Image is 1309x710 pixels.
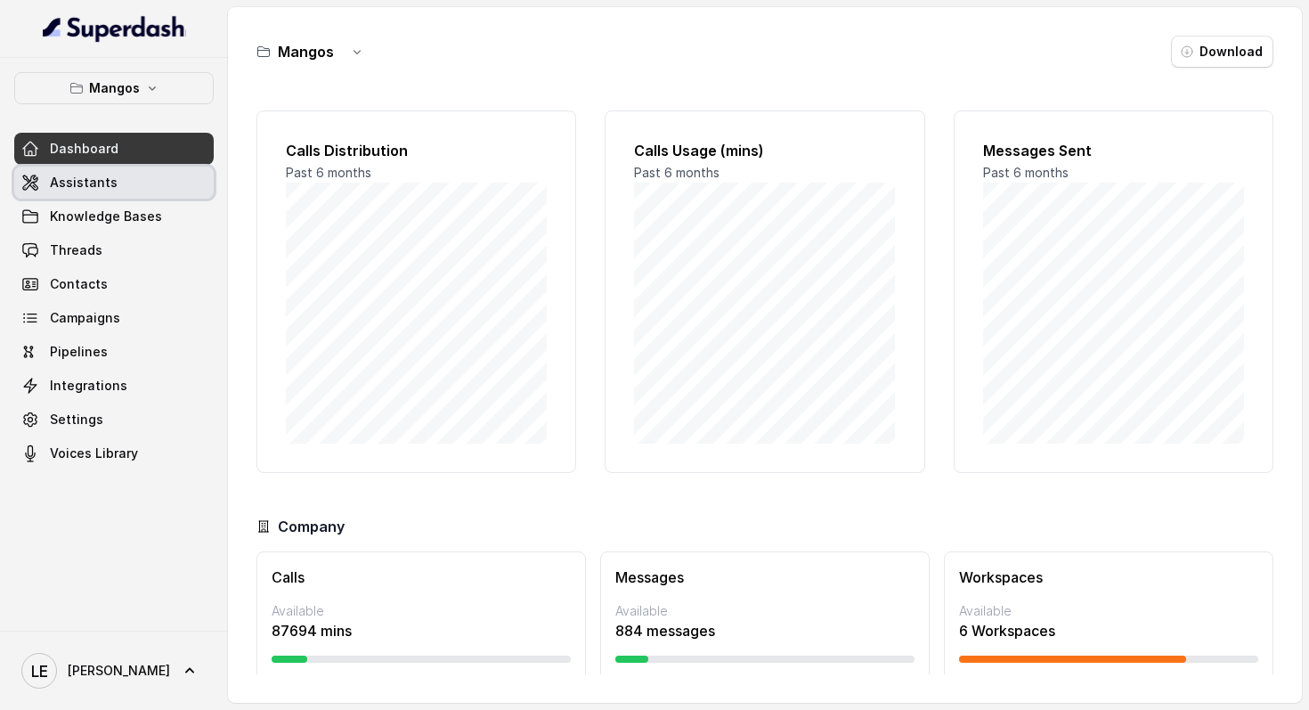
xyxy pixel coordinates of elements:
text: LE [31,662,48,681]
span: Past 6 months [286,165,371,180]
span: Threads [50,241,102,259]
h3: Mangos [278,41,334,62]
a: Pipelines [14,336,214,368]
span: Voices Library [50,445,138,462]
a: Integrations [14,370,214,402]
img: light.svg [43,14,186,43]
h3: Company [278,516,345,537]
span: Integrations [50,377,127,395]
span: Dashboard [50,140,118,158]
span: Past 6 months [634,165,720,180]
a: Knowledge Bases [14,200,214,233]
span: Pipelines [50,343,108,361]
h3: Messages [615,567,915,588]
span: Assistants [50,174,118,192]
span: Settings [50,411,103,428]
a: Campaigns [14,302,214,334]
a: Voices Library [14,437,214,469]
p: 6 Workspaces [959,620,1258,641]
p: Available [615,602,915,620]
p: Mangos [89,78,140,99]
button: Mangos [14,72,214,104]
a: Settings [14,404,214,436]
h3: Workspaces [959,567,1258,588]
button: Download [1171,36,1273,68]
a: Assistants [14,167,214,199]
h2: Calls Distribution [286,140,547,161]
h2: Calls Usage (mins) [634,140,895,161]
span: Past 6 months [983,165,1069,180]
span: Campaigns [50,309,120,327]
a: Dashboard [14,133,214,165]
p: 87694 mins [272,620,571,641]
a: [PERSON_NAME] [14,646,214,696]
h2: Messages Sent [983,140,1244,161]
p: Available [272,602,571,620]
span: Knowledge Bases [50,208,162,225]
p: Available [959,602,1258,620]
span: Contacts [50,275,108,293]
a: Threads [14,234,214,266]
h3: Calls [272,567,571,588]
p: 884 messages [615,620,915,641]
span: [PERSON_NAME] [68,662,170,680]
a: Contacts [14,268,214,300]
